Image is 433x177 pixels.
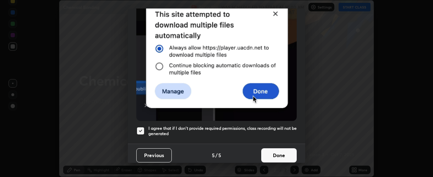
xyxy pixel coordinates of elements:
[148,126,297,137] h5: I agree that if I don't provide required permissions, class recording will not be generated
[212,151,215,159] h4: 5
[218,151,221,159] h4: 5
[261,148,297,162] button: Done
[215,151,218,159] h4: /
[136,148,172,162] button: Previous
